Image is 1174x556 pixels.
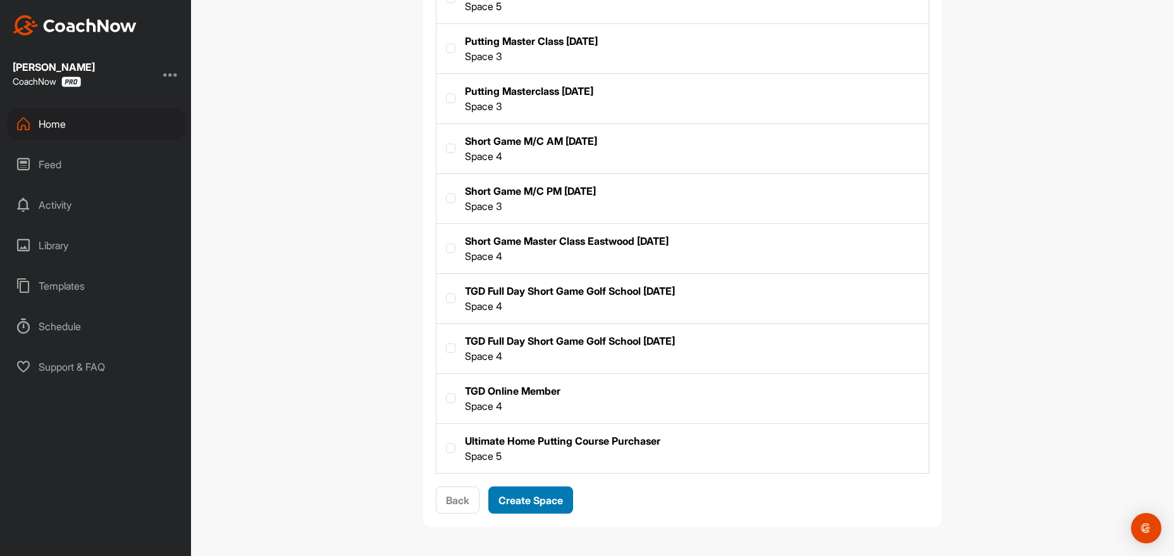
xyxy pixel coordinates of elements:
div: Support & FAQ [7,351,185,383]
span: Create Space [498,494,563,507]
div: Schedule [7,311,185,342]
button: Back [436,486,479,514]
div: Library [7,230,185,261]
img: CoachNow Pro [61,77,81,87]
div: Home [7,108,185,140]
span: Back [446,494,469,507]
div: [PERSON_NAME] [13,62,95,72]
div: Templates [7,270,185,302]
div: Open Intercom Messenger [1131,513,1161,543]
div: Activity [7,189,185,221]
div: CoachNow [13,77,81,87]
div: Feed [7,149,185,180]
img: CoachNow [13,15,137,35]
button: Create Space [488,486,573,514]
